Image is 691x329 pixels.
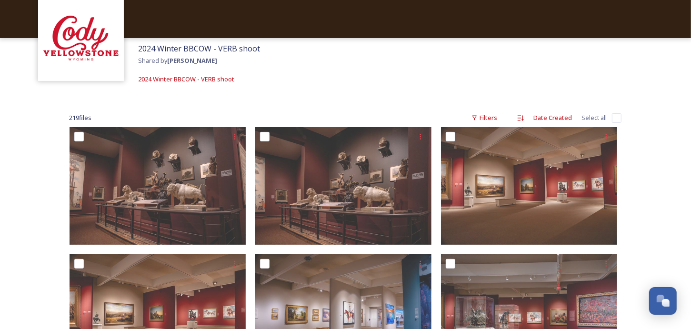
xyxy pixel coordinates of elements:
button: Open Chat [649,287,677,315]
div: Filters [467,109,502,127]
span: Shared by [138,56,217,65]
div: Date Created [529,109,577,127]
span: 2024 Winter BBCOW - VERB shoot [138,75,234,83]
img: ext_1736542411.96223_christian.miklos@verbinteractive.com-BBCW-Whitney Art-21.jpg [70,127,246,245]
span: 2024 Winter BBCOW - VERB shoot [138,43,260,54]
span: 219 file s [70,113,92,122]
strong: [PERSON_NAME] [167,56,217,65]
img: ext_1736542400.956765_christian.miklos@verbinteractive.com-BBCW-Whitney Art-21-V2.jpg [255,127,431,245]
a: 2024 Winter BBCOW - VERB shoot [138,73,234,85]
img: ext_1736542393.601991_christian.miklos@verbinteractive.com-BBCW-Whitney Art-22.jpg [441,127,617,245]
span: Select all [582,113,607,122]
